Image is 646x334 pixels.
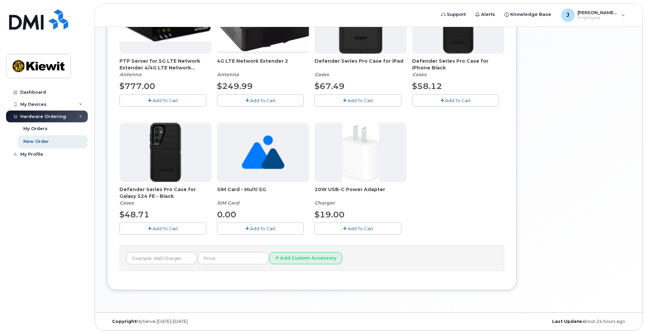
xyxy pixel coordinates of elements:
a: Knowledge Base [500,8,556,21]
em: SIM Card [217,200,239,206]
div: 4G LTE Network Extender 2 [217,58,309,78]
div: Defender Series Pro Case for iPad [315,58,407,78]
span: $19.00 [315,210,345,219]
strong: Copyright [112,319,136,324]
span: [PERSON_NAME].[PERSON_NAME] [577,10,618,15]
span: $67.49 [315,81,345,91]
span: Add To Cart [153,226,178,231]
button: Add To Cart [119,94,206,106]
button: Add To Cart [315,222,401,234]
span: Add To Cart [153,98,178,103]
span: Defender Series Pro Case for iPad [315,58,407,71]
iframe: Messenger Launcher [617,305,641,329]
input: Example: Wall Charger [126,252,197,264]
img: defenders23fe.png [150,123,181,182]
img: no_image_found-2caef05468ed5679b831cfe6fc140e25e0c280774317ffc20a367ab7fd17291e.png [242,123,285,182]
span: Add To Cart [250,226,276,231]
span: Defender Series Pro Case for iPhone Black [412,58,504,71]
div: SIM Card - Multi 5G [217,186,309,206]
button: Add To Cart [217,94,304,106]
img: apple20w.jpg [342,123,379,182]
button: Add To Cart [119,222,206,234]
span: $58.12 [412,81,442,91]
button: Add To Cart [217,222,304,234]
strong: Last Update [552,319,582,324]
em: Cases [412,71,426,78]
button: Add Custom Accessory [269,252,342,265]
span: $48.71 [119,210,150,219]
span: 4G LTE Network Extender 2 [217,58,309,71]
span: Employee [577,15,618,21]
button: Add To Cart [412,94,499,106]
span: Knowledge Base [510,11,551,18]
em: Cases [315,71,329,78]
div: Defender Series Pro Case for Galaxy S24 FE - Black [119,186,212,206]
input: Price [198,252,268,264]
div: Defender Series Pro Case for iPhone Black [412,58,504,78]
a: Alerts [470,8,500,21]
span: Support [447,11,466,18]
span: Defender Series Pro Case for Galaxy S24 FE - Black [119,186,212,200]
em: Antenna [119,71,141,78]
em: Antenna [217,71,239,78]
div: MyServe [DATE]–[DATE] [107,319,281,324]
button: Add To Cart [315,94,401,106]
span: Add To Cart [445,98,471,103]
span: SIM Card - Multi 5G [217,186,309,200]
div: 20W USB-C Power Adapter [315,186,407,206]
span: $249.99 [217,81,253,91]
a: Support [436,8,470,21]
em: Charger [315,200,335,206]
em: Cases [119,200,134,206]
div: Johanna.Wollenhaupt [557,8,630,22]
span: Alerts [481,11,495,18]
span: PTP Server for 5G LTE Network Extender 4/4G LTE Network Extender 3 [119,58,212,71]
span: J [566,11,569,19]
span: 0.00 [217,210,236,219]
span: Add To Cart [348,98,373,103]
span: Add To Cart [250,98,276,103]
div: PTP Server for 5G LTE Network Extender 4/4G LTE Network Extender 3 [119,58,212,78]
span: Add To Cart [348,226,373,231]
span: $777.00 [119,81,155,91]
div: about 24 hours ago [456,319,630,324]
span: 20W USB-C Power Adapter [315,186,407,200]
